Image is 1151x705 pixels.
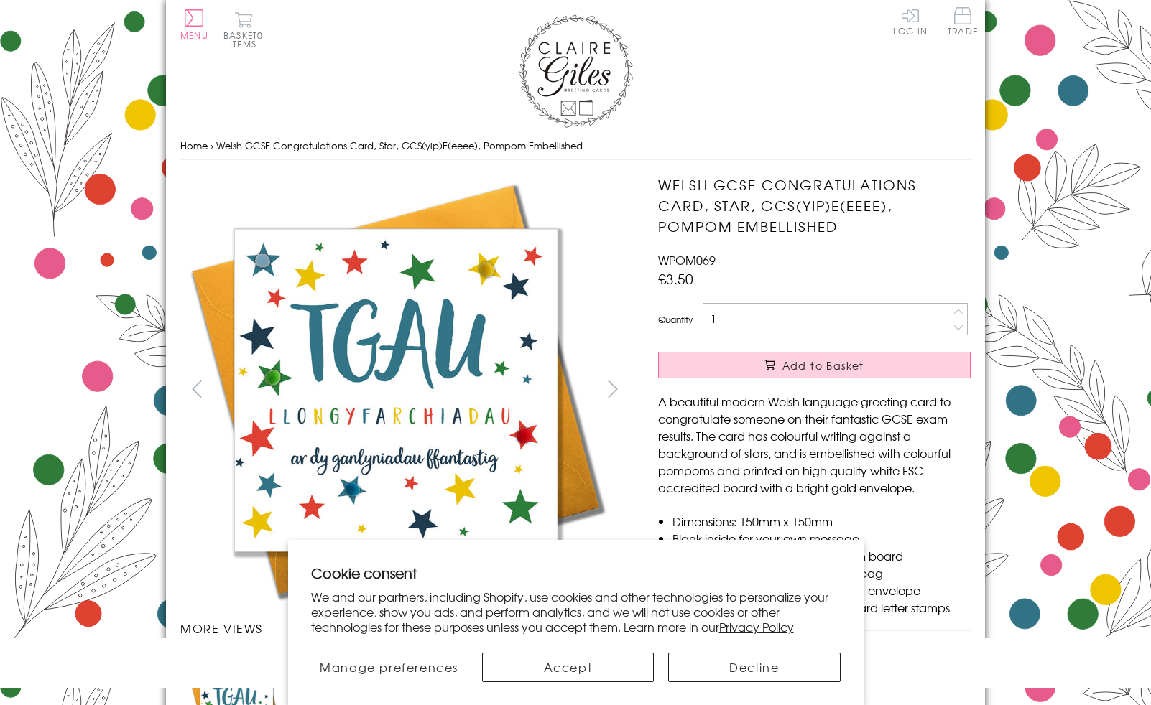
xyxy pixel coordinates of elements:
a: Privacy Policy [719,618,794,635]
button: Manage preferences [311,653,468,682]
button: Add to Basket [658,352,971,378]
h3: More views [180,620,629,637]
button: next [597,373,629,405]
span: Welsh GCSE Congratulations Card, Star, GCS(yip)E(eeee), Pompom Embellished [216,139,583,152]
span: Manage preferences [320,658,458,676]
img: Welsh GCSE Congratulations Card, Star, GCS(yip)E(eeee), Pompom Embellished [180,174,611,605]
button: Menu [180,9,208,39]
h2: Cookie consent [311,563,841,583]
img: Claire Giles Greetings Cards [518,14,633,128]
button: Basket0 items [223,11,263,48]
p: We and our partners, including Shopify, use cookies and other technologies to personalize your ex... [311,589,841,634]
a: Log In [893,7,928,35]
button: prev [180,373,213,405]
a: Home [180,139,208,152]
button: Decline [668,653,840,682]
li: Blank inside for your own message [672,530,971,547]
span: 0 items [230,29,263,50]
span: Add to Basket [782,358,864,373]
span: › [211,139,213,152]
span: WPOM069 [658,251,716,269]
h1: Welsh GCSE Congratulations Card, Star, GCS(yip)E(eeee), Pompom Embellished [658,174,971,236]
img: Welsh GCSE Congratulations Card, Star, GCS(yip)E(eeee), Pompom Embellished [629,174,1060,550]
span: £3.50 [658,269,693,289]
nav: breadcrumbs [180,131,971,161]
span: Menu [180,29,208,42]
label: Quantity [658,313,693,326]
button: Accept [482,653,654,682]
p: A beautiful modern Welsh language greeting card to congratulate someone on their fantastic GCSE e... [658,393,971,496]
a: Trade [948,7,978,38]
span: Trade [948,7,978,35]
li: Dimensions: 150mm x 150mm [672,513,971,530]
